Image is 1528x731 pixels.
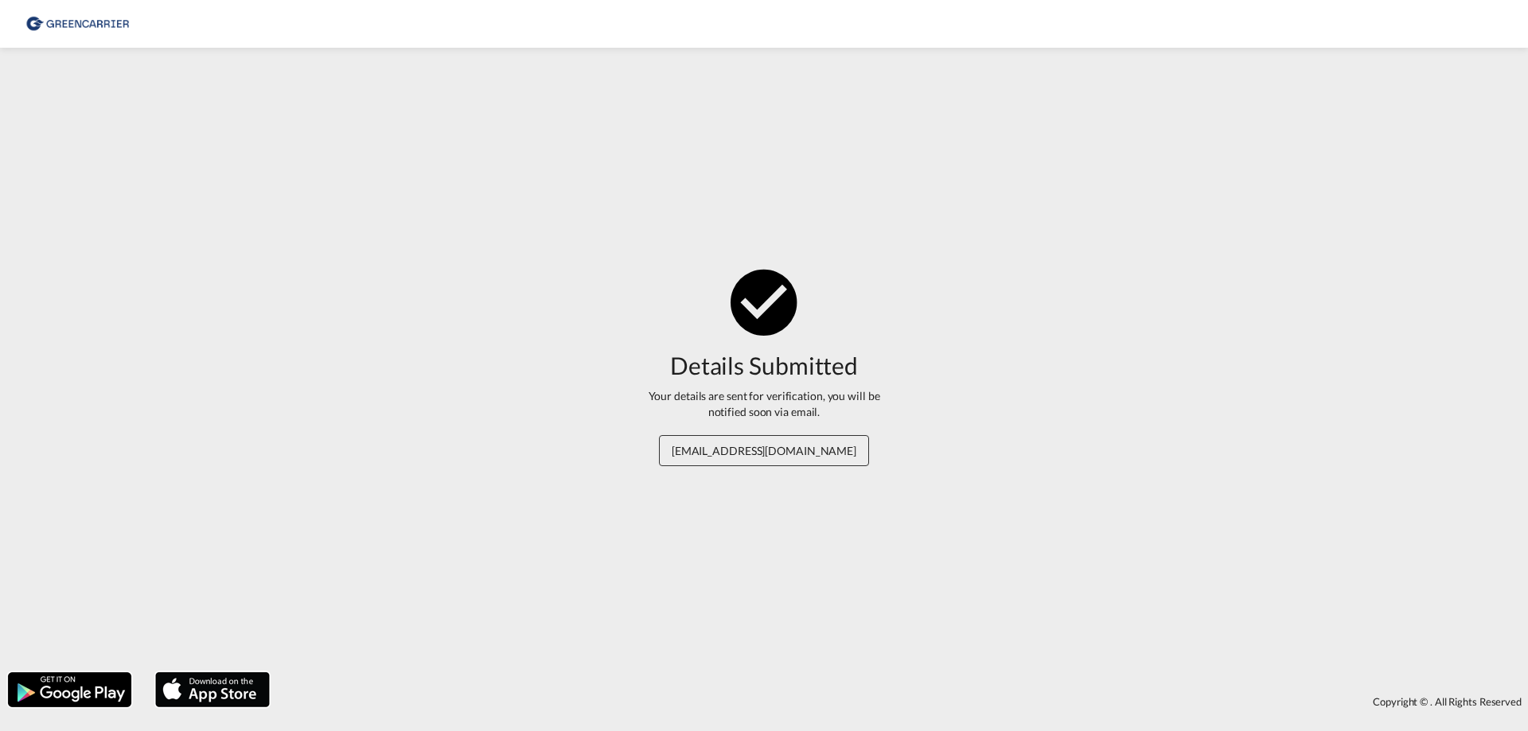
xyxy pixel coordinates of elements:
md-icon: icon-checkbox-marked-circle [724,261,804,340]
div: Your details are sent for verification, you will be notified soon via email. [633,388,895,419]
div: Copyright © . All Rights Reserved [278,688,1528,715]
img: google.png [6,671,133,709]
div: Details Submitted [670,348,858,382]
img: 8cf206808afe11efa76fcd1e3d746489.png [24,6,131,42]
span: [EMAIL_ADDRESS][DOMAIN_NAME] [659,435,869,466]
img: apple.png [154,671,271,709]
